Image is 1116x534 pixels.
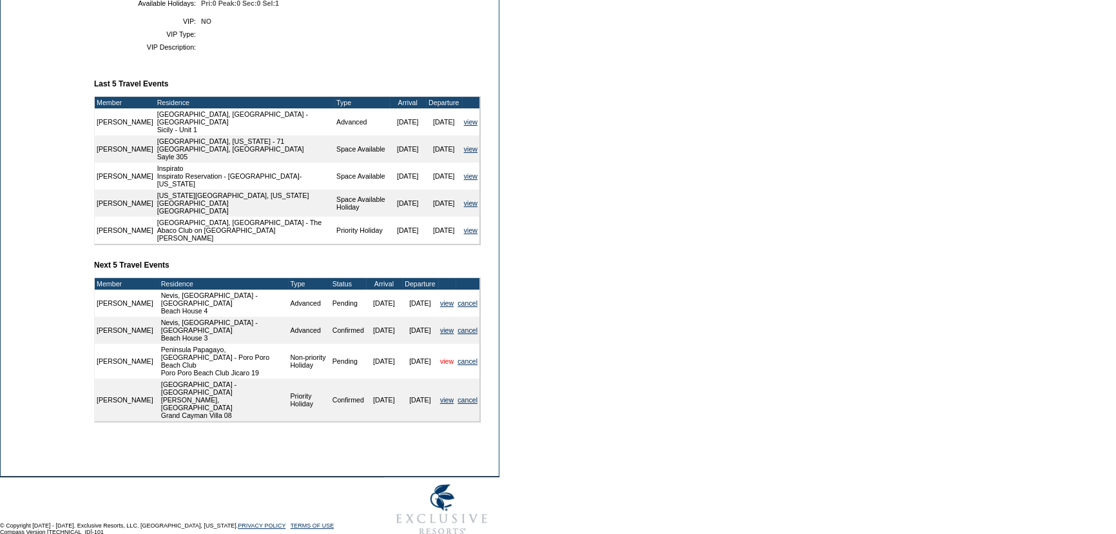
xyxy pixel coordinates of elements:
td: [DATE] [402,379,438,421]
td: [DATE] [402,317,438,344]
td: [PERSON_NAME] [95,190,155,217]
td: Space Available [334,135,390,163]
a: cancel [457,357,477,365]
a: cancel [457,396,477,404]
td: [PERSON_NAME] [95,290,155,317]
td: [DATE] [366,290,402,317]
td: [DATE] [366,344,402,379]
td: [PERSON_NAME] [95,135,155,163]
td: Advanced [288,317,330,344]
td: [DATE] [402,290,438,317]
td: Status [331,278,366,290]
td: Priority Holiday [334,217,390,244]
td: Advanced [334,108,390,135]
td: Pending [331,344,366,379]
td: Type [288,278,330,290]
td: [DATE] [390,108,426,135]
td: [DATE] [426,190,462,217]
a: view [464,145,477,153]
td: Nevis, [GEOGRAPHIC_DATA] - [GEOGRAPHIC_DATA] Beach House 3 [159,317,289,344]
span: NO [201,17,211,25]
td: [PERSON_NAME] [95,344,155,379]
td: [DATE] [366,317,402,344]
a: view [464,172,477,180]
a: TERMS OF USE [291,522,334,529]
a: view [440,326,454,334]
td: [PERSON_NAME] [95,163,155,190]
a: view [440,396,454,404]
td: [GEOGRAPHIC_DATA] - [GEOGRAPHIC_DATA][PERSON_NAME], [GEOGRAPHIC_DATA] Grand Cayman Villa 08 [159,379,289,421]
td: [PERSON_NAME] [95,317,155,344]
td: VIP: [99,17,196,25]
td: Confirmed [331,317,366,344]
td: [US_STATE][GEOGRAPHIC_DATA], [US_STATE][GEOGRAPHIC_DATA] [GEOGRAPHIC_DATA] [155,190,334,217]
a: cancel [457,326,477,334]
b: Last 5 Travel Events [94,79,168,88]
a: PRIVACY POLICY [238,522,285,529]
td: [GEOGRAPHIC_DATA], [US_STATE] - 71 [GEOGRAPHIC_DATA], [GEOGRAPHIC_DATA] Sayle 305 [155,135,334,163]
td: Nevis, [GEOGRAPHIC_DATA] - [GEOGRAPHIC_DATA] Beach House 4 [159,290,289,317]
td: [PERSON_NAME] [95,108,155,135]
b: Next 5 Travel Events [94,261,169,270]
td: Arrival [366,278,402,290]
td: [PERSON_NAME] [95,217,155,244]
td: Member [95,97,155,108]
td: [PERSON_NAME] [95,379,155,421]
a: view [440,299,454,307]
td: [DATE] [426,163,462,190]
a: view [440,357,454,365]
td: [DATE] [366,379,402,421]
td: Space Available [334,163,390,190]
td: [DATE] [426,135,462,163]
td: Advanced [288,290,330,317]
td: Residence [155,97,334,108]
td: Pending [331,290,366,317]
td: [DATE] [390,135,426,163]
td: Space Available Holiday [334,190,390,217]
td: [DATE] [426,217,462,244]
td: Non-priority Holiday [288,344,330,379]
a: view [464,118,477,126]
td: [DATE] [402,344,438,379]
td: Inspirato Inspirato Reservation - [GEOGRAPHIC_DATA]-[US_STATE] [155,163,334,190]
td: [GEOGRAPHIC_DATA], [GEOGRAPHIC_DATA] - [GEOGRAPHIC_DATA] Sicily - Unit 1 [155,108,334,135]
td: Peninsula Papagayo, [GEOGRAPHIC_DATA] - Poro Poro Beach Club Poro Poro Beach Club Jicaro 19 [159,344,289,379]
a: view [464,226,477,234]
td: [DATE] [426,108,462,135]
td: Confirmed [331,379,366,421]
td: Residence [159,278,289,290]
td: Departure [426,97,462,108]
a: cancel [457,299,477,307]
td: VIP Type: [99,30,196,38]
td: VIP Description: [99,43,196,51]
td: Arrival [390,97,426,108]
td: Priority Holiday [288,379,330,421]
td: [DATE] [390,217,426,244]
td: Departure [402,278,438,290]
td: Type [334,97,390,108]
a: view [464,199,477,207]
td: [DATE] [390,163,426,190]
td: Member [95,278,155,290]
td: [GEOGRAPHIC_DATA], [GEOGRAPHIC_DATA] - The Abaco Club on [GEOGRAPHIC_DATA] [PERSON_NAME] [155,217,334,244]
td: [DATE] [390,190,426,217]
